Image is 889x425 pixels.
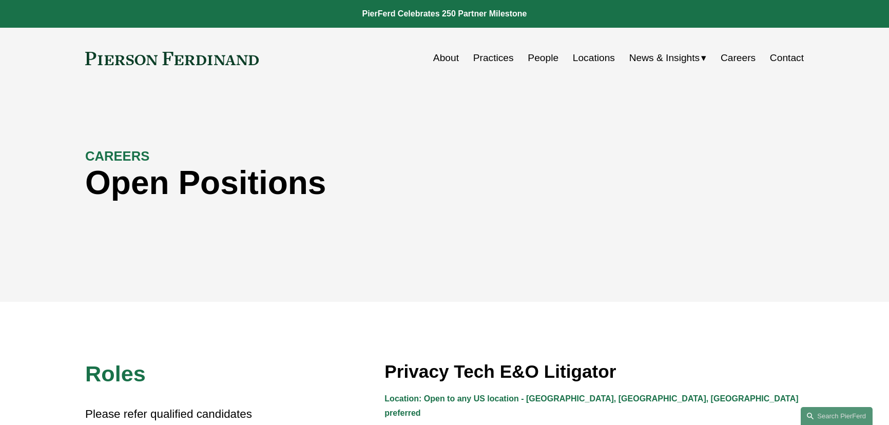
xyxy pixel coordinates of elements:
strong: CAREERS [85,149,149,163]
a: Locations [573,48,615,68]
h1: Open Positions [85,164,624,202]
strong: Location: Open to any US location - [GEOGRAPHIC_DATA], [GEOGRAPHIC_DATA], [GEOGRAPHIC_DATA] prefe... [384,394,801,418]
a: folder dropdown [629,48,707,68]
a: About [433,48,459,68]
a: Search this site [801,407,873,425]
span: Roles [85,361,146,386]
a: Practices [473,48,514,68]
a: Careers [721,48,756,68]
span: News & Insights [629,49,700,67]
a: Contact [770,48,804,68]
h3: Privacy Tech E&O Litigator [384,360,804,383]
a: People [528,48,558,68]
